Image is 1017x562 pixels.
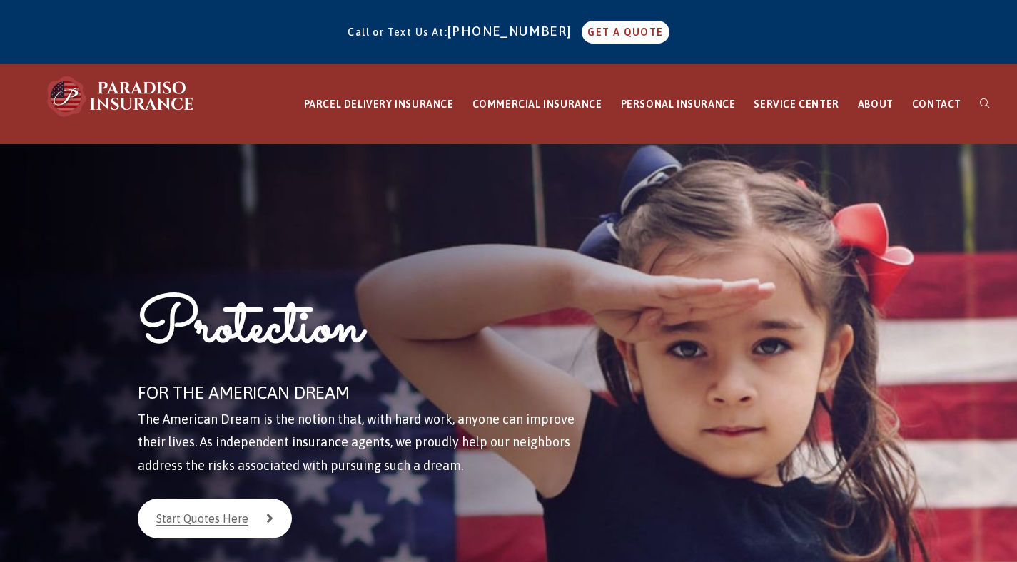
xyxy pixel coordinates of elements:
[858,98,894,110] span: ABOUT
[582,21,669,44] a: GET A QUOTE
[754,98,839,110] span: SERVICE CENTER
[43,75,200,118] img: Paradiso Insurance
[903,65,971,144] a: CONTACT
[849,65,903,144] a: ABOUT
[348,26,447,38] span: Call or Text Us At:
[138,412,575,473] span: The American Dream is the notion that, with hard work, anyone can improve their lives. As indepen...
[138,383,350,402] span: FOR THE AMERICAN DREAM
[612,65,745,144] a: PERSONAL INSURANCE
[621,98,736,110] span: PERSONAL INSURANCE
[463,65,612,144] a: COMMERCIAL INSURANCE
[295,65,463,144] a: PARCEL DELIVERY INSURANCE
[472,98,602,110] span: COMMERCIAL INSURANCE
[138,499,292,538] a: Start Quotes Here
[912,98,961,110] span: CONTACT
[447,24,579,39] a: [PHONE_NUMBER]
[304,98,454,110] span: PARCEL DELIVERY INSURANCE
[138,287,588,377] h1: Protection
[744,65,848,144] a: SERVICE CENTER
